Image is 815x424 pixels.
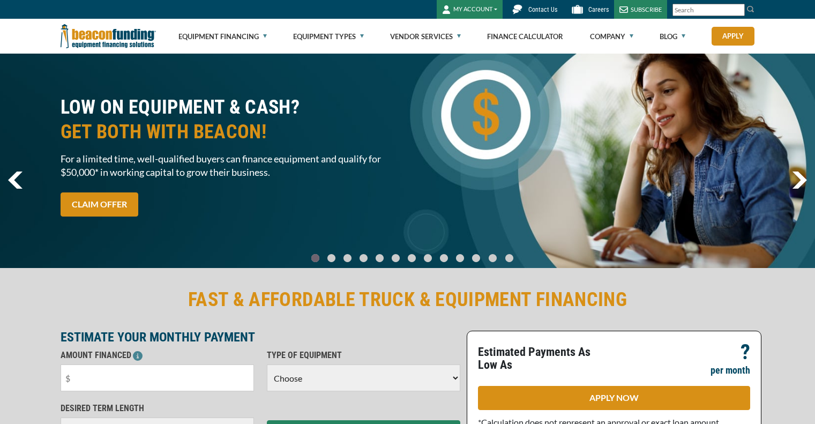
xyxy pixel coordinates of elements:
[453,254,466,263] a: Go To Slide 9
[61,152,401,179] span: For a limited time, well-qualified buyers can finance equipment and qualify for $50,000* in worki...
[61,331,460,344] p: ESTIMATE YOUR MONTHLY PAYMENT
[672,4,745,16] input: Search
[61,287,755,312] h2: FAST & AFFORDABLE TRUCK & EQUIPMENT FINANCING
[61,192,138,217] a: CLAIM OFFER
[478,386,750,410] a: APPLY NOW
[469,254,483,263] a: Go To Slide 10
[373,254,386,263] a: Go To Slide 4
[178,19,267,54] a: Equipment Financing
[746,5,755,13] img: Search
[590,19,633,54] a: Company
[341,254,354,263] a: Go To Slide 2
[734,6,742,14] a: Clear search text
[421,254,434,263] a: Go To Slide 7
[486,254,499,263] a: Go To Slide 11
[309,254,321,263] a: Go To Slide 0
[325,254,338,263] a: Go To Slide 1
[478,346,608,371] p: Estimated Payments As Low As
[792,172,807,189] img: Right Navigator
[390,19,461,54] a: Vendor Services
[61,95,401,144] h2: LOW ON EQUIPMENT & CASH?
[588,6,609,13] span: Careers
[487,19,563,54] a: Finance Calculator
[61,349,254,362] p: AMOUNT FINANCED
[792,172,807,189] a: next
[61,19,156,54] img: Beacon Funding Corporation logo
[712,27,754,46] a: Apply
[389,254,402,263] a: Go To Slide 5
[61,402,254,415] p: DESIRED TERM LENGTH
[437,254,450,263] a: Go To Slide 8
[293,19,364,54] a: Equipment Types
[528,6,557,13] span: Contact Us
[8,172,23,189] a: previous
[405,254,418,263] a: Go To Slide 6
[357,254,370,263] a: Go To Slide 3
[711,364,750,377] p: per month
[267,349,460,362] p: TYPE OF EQUIPMENT
[61,365,254,391] input: $
[61,120,401,144] span: GET BOTH WITH BEACON!
[503,254,516,263] a: Go To Slide 12
[660,19,685,54] a: Blog
[8,172,23,189] img: Left Navigator
[741,346,750,359] p: ?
